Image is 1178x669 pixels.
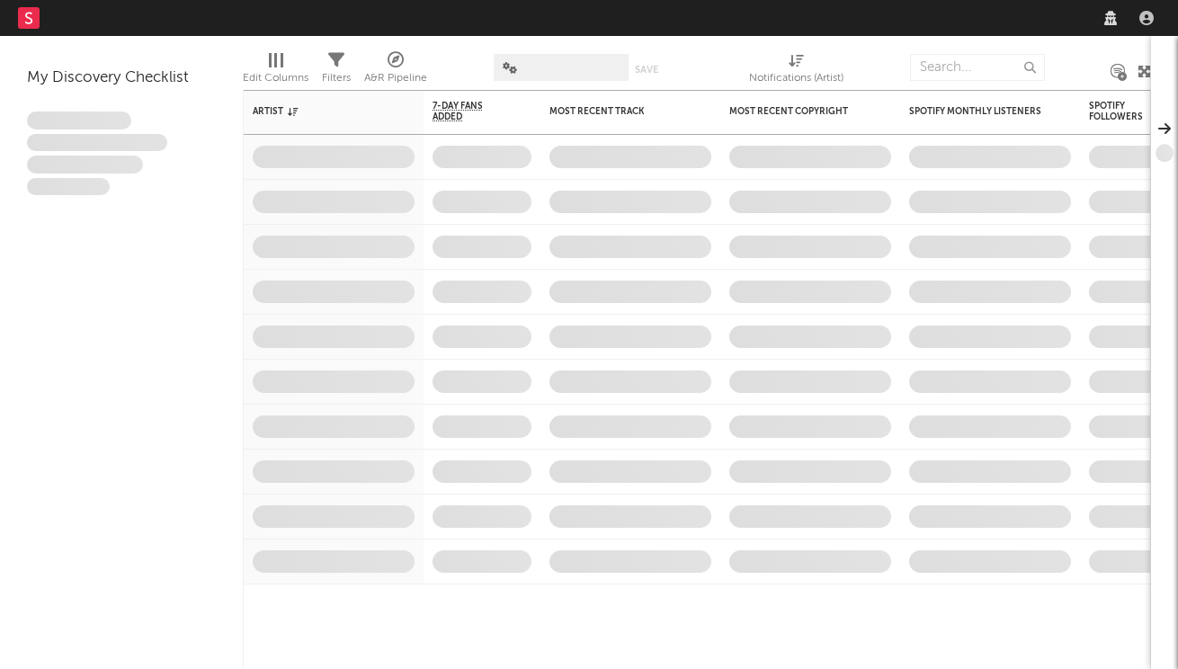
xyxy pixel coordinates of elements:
div: A&R Pipeline [364,67,427,89]
div: Spotify Monthly Listeners [909,106,1044,117]
div: Most Recent Track [549,106,684,117]
div: Edit Columns [243,67,308,89]
input: Search... [910,54,1045,81]
div: Filters [322,67,351,89]
div: Notifications (Artist) [749,67,843,89]
div: Edit Columns [243,45,308,97]
span: Integer aliquet in purus et [27,134,167,152]
div: Most Recent Copyright [729,106,864,117]
div: My Discovery Checklist [27,67,216,89]
span: Praesent ac interdum [27,156,143,174]
div: Notifications (Artist) [749,45,843,97]
div: A&R Pipeline [364,45,427,97]
div: Artist [253,106,388,117]
span: Lorem ipsum dolor [27,111,131,129]
span: 7-Day Fans Added [433,101,504,122]
div: Filters [322,45,351,97]
button: Save [635,65,658,75]
span: Aliquam viverra [27,178,110,196]
div: Spotify Followers [1089,101,1152,122]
